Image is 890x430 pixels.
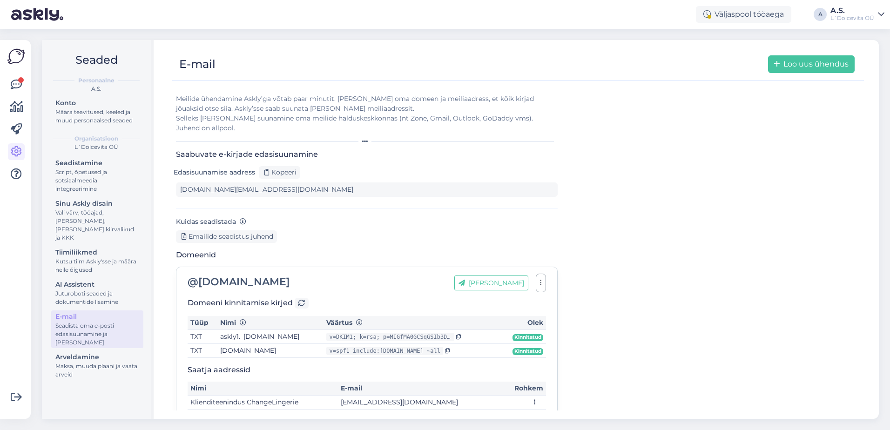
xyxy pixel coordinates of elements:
[188,316,217,330] th: Tüüp
[51,246,143,275] a: TiimiliikmedKutsu tiim Askly'sse ja määra neile õigused
[49,85,143,93] div: A.S.
[188,330,217,344] td: TXT
[55,352,139,362] div: Arveldamine
[696,6,791,23] div: Väljaspool tööaega
[259,166,300,179] div: Kopeeri
[55,168,139,193] div: Script, õpetused ja sotsiaalmeedia integreerimine
[51,351,143,380] a: ArveldamineMaksa, muuda plaani ja vaata arveid
[7,47,25,65] img: Askly Logo
[324,316,500,330] th: Väärtus
[830,7,874,14] div: A.S.
[51,197,143,243] a: Sinu Askly disainVali värv, tööajad, [PERSON_NAME], [PERSON_NAME] kiirvalikud ja KKK
[217,344,324,358] td: [DOMAIN_NAME]
[176,94,558,133] div: Meilide ühendamine Askly’ga võtab paar minutit. [PERSON_NAME] oma domeen ja meiliaadress, et kõik...
[55,280,139,289] div: AI Assistent
[55,289,139,306] div: Juturoboti seaded ja dokumentide lisamine
[830,7,884,22] a: A.S.L´Dolcevita OÜ
[176,250,558,259] h3: Domeenid
[512,334,543,342] span: Kinnitatud
[188,277,290,287] div: [DOMAIN_NAME]
[326,347,443,355] div: v=spf1 include:[DOMAIN_NAME] ~all
[174,168,255,177] label: Edasisuunamise aadress
[830,14,874,22] div: L´Dolcevita OÜ
[188,382,338,396] th: Nimi
[338,382,500,396] th: E-mail
[217,316,324,330] th: Nimi
[176,217,246,227] label: Kuidas seadistada
[74,134,118,143] b: Organisatsioon
[55,257,139,274] div: Kutsu tiim Askly'sse ja määra neile õigused
[512,348,543,356] span: Kinnitatud
[55,98,139,108] div: Konto
[55,248,139,257] div: Tiimiliikmed
[55,362,139,379] div: Maksa, muuda plaani ja vaata arveid
[188,298,546,309] h3: Domeeni kinnitamise kirjed
[49,143,143,151] div: L´Dolcevita OÜ
[51,310,143,348] a: E-mailSeadista oma e-posti edasisuunamine ja [PERSON_NAME]
[179,55,216,73] div: E-mail
[51,278,143,308] a: AI AssistentJuturoboti seaded ja dokumentide lisamine
[338,396,500,410] td: [EMAIL_ADDRESS][DOMAIN_NAME]
[55,312,139,322] div: E-mail
[51,157,143,195] a: SeadistamineScript, õpetused ja sotsiaalmeedia integreerimine
[326,333,454,341] div: v=DKIM1; k=rsa; p=MIGfMA0GCSqGSIb3DQEBAQUAA4GNADCBiQKBgQCawKZzjzqlo1UgGhlejROtvUa/ldSFTsyRez43QvL...
[55,158,139,168] div: Seadistamine
[454,275,528,290] button: [PERSON_NAME]
[768,55,855,73] button: Loo uus ühendus
[55,108,139,125] div: Määra teavitused, keeled ja muud personaalsed seaded
[49,51,143,69] h2: Seaded
[188,365,546,374] h3: Saatja aadressid
[176,182,558,197] input: 123-support-example@customer-support.askly.me
[51,97,143,126] a: KontoMäära teavitused, keeled ja muud personaalsed seaded
[188,344,217,358] td: TXT
[176,230,277,243] div: Emailide seadistus juhend
[78,76,115,85] b: Personaalne
[500,316,546,330] th: Olek
[217,330,324,344] td: askly1._[DOMAIN_NAME]
[188,396,338,410] td: Klienditeenindus ChangeLingerie
[176,150,558,159] h3: Saabuvate e-kirjade edasisuunamine
[55,199,139,208] div: Sinu Askly disain
[55,322,139,347] div: Seadista oma e-posti edasisuunamine ja [PERSON_NAME]
[55,208,139,242] div: Vali värv, tööajad, [PERSON_NAME], [PERSON_NAME] kiirvalikud ja KKK
[500,382,546,396] th: Rohkem
[814,8,827,21] div: A
[188,275,198,288] span: @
